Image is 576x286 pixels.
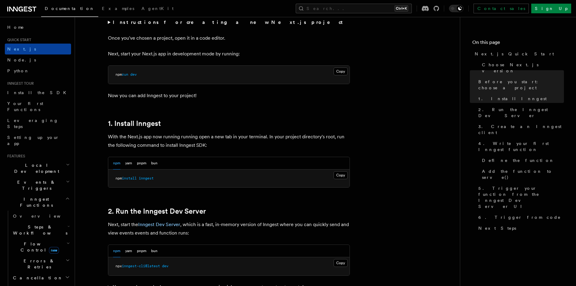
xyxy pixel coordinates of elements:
[11,272,71,283] button: Cancellation
[138,2,177,16] a: AgentKit
[449,5,464,12] button: Toggle dark mode
[480,155,564,166] a: Define the function
[122,72,128,77] span: run
[11,211,71,222] a: Overview
[11,222,71,238] button: Steps & Workflows
[113,157,120,169] button: npm
[98,2,138,16] a: Examples
[5,132,71,149] a: Setting up your app
[125,245,132,257] button: yarn
[480,59,564,76] a: Choose Next.js version
[482,157,554,163] span: Define the function
[478,79,564,91] span: Before you start: choose a project
[5,81,34,86] span: Inngest tour
[478,214,561,220] span: 6. Trigger from code
[11,238,71,255] button: Flow Controlnew
[475,51,554,57] span: Next.js Quick Start
[7,24,24,30] span: Home
[5,38,31,42] span: Quick start
[473,4,529,13] a: Contact sales
[116,72,122,77] span: npm
[7,118,58,129] span: Leveraging Steps
[476,212,564,223] a: 6. Trigger from code
[137,245,146,257] button: pnpm
[296,4,412,13] button: Search...Ctrl+K
[11,241,67,253] span: Flow Control
[142,6,174,11] span: AgentKit
[116,264,122,268] span: npx
[478,123,564,136] span: 3. Create an Inngest client
[472,39,564,48] h4: On this page
[476,104,564,121] a: 2. Run the Inngest Dev Server
[334,171,348,179] button: Copy
[5,196,65,208] span: Inngest Functions
[108,133,350,150] p: With the Next.js app now running running open a new tab in your terminal. In your project directo...
[5,177,71,194] button: Events & Triggers
[108,91,350,100] p: Now you can add Inngest to your project!
[7,68,29,73] span: Python
[41,2,98,17] a: Documentation
[5,194,71,211] button: Inngest Functions
[5,54,71,65] a: Node.js
[334,259,348,267] button: Copy
[476,76,564,93] a: Before you start: choose a project
[108,207,206,215] a: 2. Run the Inngest Dev Server
[531,4,571,13] a: Sign Up
[125,157,132,169] button: yarn
[478,107,564,119] span: 2. Run the Inngest Dev Server
[5,98,71,115] a: Your first Functions
[130,72,137,77] span: dev
[478,140,564,153] span: 4. Write your first Inngest function
[11,255,71,272] button: Errors & Retries
[476,93,564,104] a: 1. Install Inngest
[113,245,120,257] button: npm
[162,264,168,268] span: dev
[116,176,122,180] span: npm
[11,224,67,236] span: Steps & Workflows
[108,18,350,27] summary: Instructions for creating a new Next.js project
[108,34,350,42] p: Once you've chosen a project, open it in a code editor.
[7,101,43,112] span: Your first Functions
[472,48,564,59] a: Next.js Quick Start
[7,47,36,51] span: Next.js
[139,176,154,180] span: inngest
[395,5,408,12] kbd: Ctrl+K
[122,176,137,180] span: install
[108,50,350,58] p: Next, start your Next.js app in development mode by running:
[5,160,71,177] button: Local Development
[7,90,70,95] span: Install the SDK
[5,44,71,54] a: Next.js
[476,183,564,212] a: 5. Trigger your function from the Inngest Dev Server UI
[138,222,180,227] a: Inngest Dev Server
[11,258,66,270] span: Errors & Retries
[482,168,564,180] span: Add the function to serve()
[113,19,345,25] strong: Instructions for creating a new Next.js project
[122,264,160,268] span: inngest-cli@latest
[151,245,158,257] button: bun
[137,157,146,169] button: pnpm
[49,247,59,254] span: new
[45,6,95,11] span: Documentation
[478,96,547,102] span: 1. Install Inngest
[5,154,25,159] span: Features
[478,225,516,231] span: Next Steps
[7,58,36,62] span: Node.js
[476,138,564,155] a: 4. Write your first Inngest function
[478,185,564,209] span: 5. Trigger your function from the Inngest Dev Server UI
[5,179,66,191] span: Events & Triggers
[482,62,564,74] span: Choose Next.js version
[5,65,71,76] a: Python
[334,67,348,75] button: Copy
[13,214,75,219] span: Overview
[108,220,350,237] p: Next, start the , which is a fast, in-memory version of Inngest where you can quickly send and vi...
[102,6,134,11] span: Examples
[480,166,564,183] a: Add the function to serve()
[476,223,564,234] a: Next Steps
[5,22,71,33] a: Home
[476,121,564,138] a: 3. Create an Inngest client
[5,115,71,132] a: Leveraging Steps
[5,162,66,174] span: Local Development
[11,275,63,281] span: Cancellation
[151,157,158,169] button: bun
[7,135,59,146] span: Setting up your app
